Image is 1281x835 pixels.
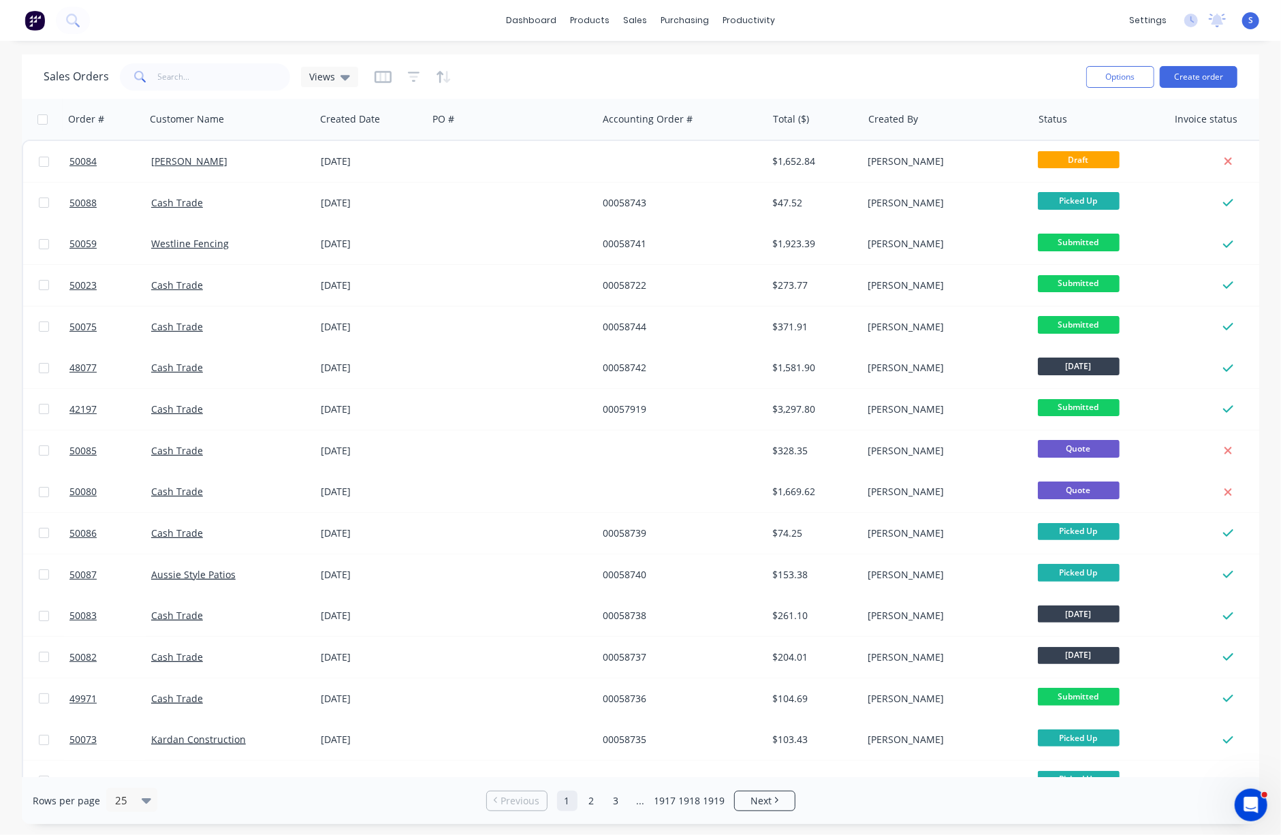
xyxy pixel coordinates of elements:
[1086,66,1154,88] button: Options
[432,112,454,126] div: PO #
[321,733,422,746] div: [DATE]
[69,196,97,210] span: 50088
[655,791,676,811] a: Page 1917
[1038,358,1120,375] span: [DATE]
[773,650,853,664] div: $204.01
[69,389,151,430] a: 42197
[773,444,853,458] div: $328.35
[321,237,422,251] div: [DATE]
[69,141,151,182] a: 50084
[321,774,422,788] div: [DATE]
[33,794,100,808] span: Rows per page
[69,155,97,168] span: 50084
[69,403,97,416] span: 42197
[868,444,1019,458] div: [PERSON_NAME]
[69,237,97,251] span: 50059
[603,320,754,334] div: 00058744
[603,609,754,623] div: 00058738
[773,526,853,540] div: $74.25
[704,791,725,811] a: Page 1919
[158,63,291,91] input: Search...
[321,526,422,540] div: [DATE]
[69,609,97,623] span: 50083
[309,69,335,84] span: Views
[151,568,236,581] a: Aussie Style Patios
[69,485,97,499] span: 50080
[773,568,853,582] div: $153.38
[1038,482,1120,499] span: Quote
[69,183,151,223] a: 50088
[868,526,1019,540] div: [PERSON_NAME]
[606,791,627,811] a: Page 3
[563,10,616,31] div: products
[69,554,151,595] a: 50087
[773,485,853,499] div: $1,669.62
[69,430,151,471] a: 50085
[1038,729,1120,746] span: Picked Up
[321,692,422,706] div: [DATE]
[1038,440,1120,457] span: Quote
[868,650,1019,664] div: [PERSON_NAME]
[69,692,97,706] span: 49971
[868,568,1019,582] div: [PERSON_NAME]
[69,774,97,788] span: 50081
[1038,192,1120,209] span: Picked Up
[320,112,380,126] div: Created Date
[151,774,203,787] a: Cash Trade
[1038,275,1120,292] span: Submitted
[735,794,795,808] a: Next page
[603,361,754,375] div: 00058742
[1175,112,1237,126] div: Invoice status
[716,10,782,31] div: productivity
[603,403,754,416] div: 00057919
[1038,399,1120,416] span: Submitted
[868,155,1019,168] div: [PERSON_NAME]
[868,237,1019,251] div: [PERSON_NAME]
[151,444,203,457] a: Cash Trade
[868,609,1019,623] div: [PERSON_NAME]
[680,791,700,811] a: Page 1918
[868,361,1019,375] div: [PERSON_NAME]
[151,403,203,415] a: Cash Trade
[69,678,151,719] a: 49971
[1038,771,1120,788] span: Picked Up
[151,320,203,333] a: Cash Trade
[151,155,227,168] a: [PERSON_NAME]
[151,733,246,746] a: Kardan Construction
[321,650,422,664] div: [DATE]
[1038,234,1120,251] span: Submitted
[69,719,151,760] a: 50073
[321,403,422,416] div: [DATE]
[44,70,109,83] h1: Sales Orders
[321,279,422,292] div: [DATE]
[69,595,151,636] a: 50083
[321,444,422,458] div: [DATE]
[1038,647,1120,664] span: [DATE]
[868,733,1019,746] div: [PERSON_NAME]
[773,112,809,126] div: Total ($)
[1122,10,1173,31] div: settings
[69,637,151,678] a: 50082
[773,196,853,210] div: $47.52
[868,692,1019,706] div: [PERSON_NAME]
[1235,789,1267,821] iframe: Intercom live chat
[603,196,754,210] div: 00058743
[321,155,422,168] div: [DATE]
[151,237,229,250] a: Westline Fencing
[69,265,151,306] a: 50023
[487,794,547,808] a: Previous page
[868,320,1019,334] div: [PERSON_NAME]
[69,650,97,664] span: 50082
[69,733,97,746] span: 50073
[603,112,693,126] div: Accounting Order #
[582,791,602,811] a: Page 2
[603,568,754,582] div: 00058740
[1038,564,1120,581] span: Picked Up
[151,196,203,209] a: Cash Trade
[481,791,801,811] ul: Pagination
[773,237,853,251] div: $1,923.39
[69,347,151,388] a: 48077
[321,485,422,499] div: [DATE]
[321,320,422,334] div: [DATE]
[868,279,1019,292] div: [PERSON_NAME]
